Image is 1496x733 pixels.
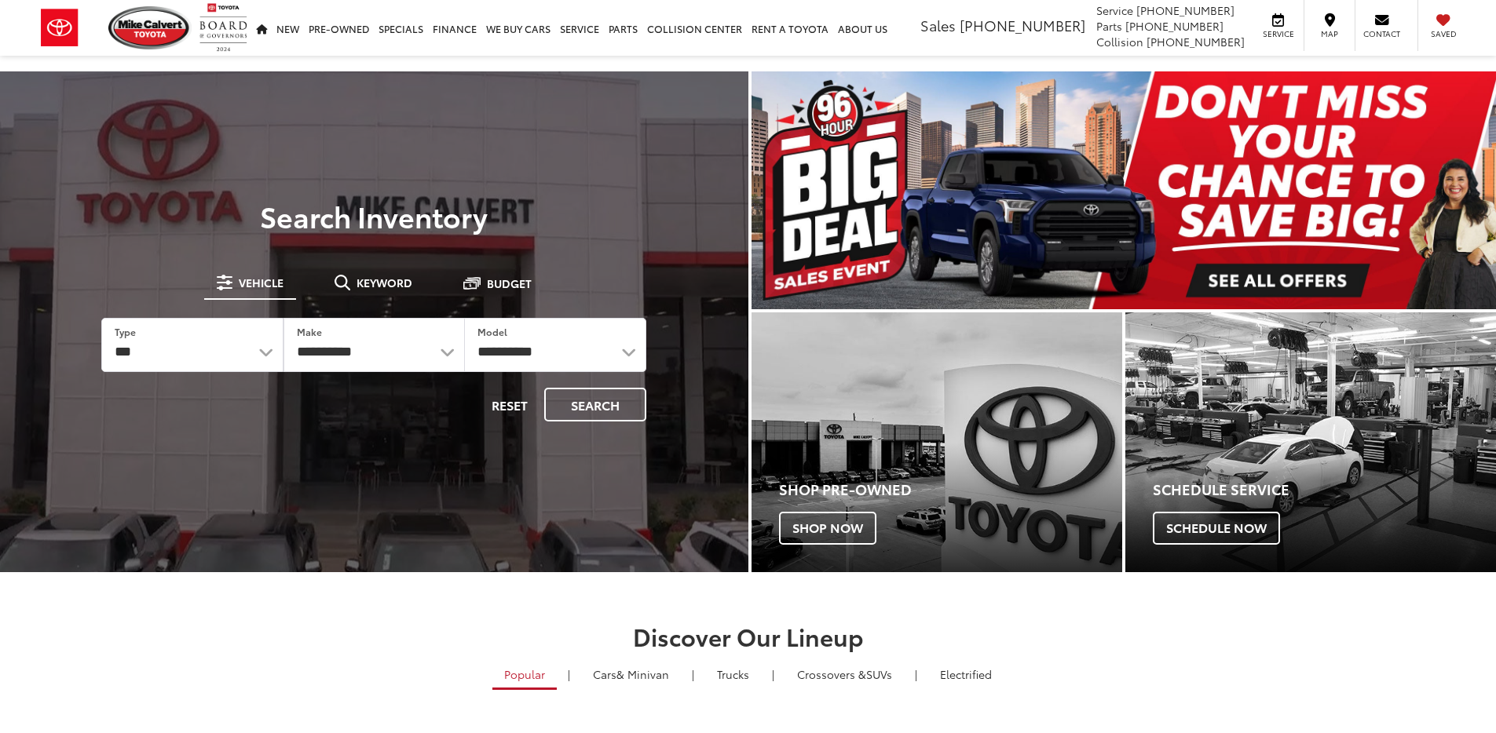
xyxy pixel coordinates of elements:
a: Trucks [705,661,761,687]
span: [PHONE_NUMBER] [960,15,1085,35]
h4: Shop Pre-Owned [779,482,1122,498]
h2: Discover Our Lineup [195,623,1302,649]
button: Search [544,388,646,421]
span: Budget [487,278,532,289]
label: Model [477,325,507,338]
span: Service [1260,28,1296,39]
a: Shop Pre-Owned Shop Now [752,312,1122,572]
h4: Schedule Service [1153,482,1496,498]
span: [PHONE_NUMBER] [1147,34,1245,49]
label: Type [115,325,136,338]
span: Sales [920,15,956,35]
div: Toyota [1125,312,1496,572]
span: Keyword [357,277,412,288]
label: Make [297,325,322,338]
span: & Minivan [616,666,669,682]
span: Map [1312,28,1347,39]
a: Popular [492,661,557,690]
a: SUVs [785,661,904,687]
span: Schedule Now [1153,512,1280,545]
span: Parts [1096,18,1122,34]
img: Mike Calvert Toyota [108,6,192,49]
li: | [564,666,574,682]
span: Vehicle [239,277,283,288]
span: [PHONE_NUMBER] [1125,18,1224,34]
a: Electrified [928,661,1004,687]
span: Saved [1426,28,1461,39]
span: Collision [1096,34,1143,49]
li: | [911,666,921,682]
span: [PHONE_NUMBER] [1136,2,1234,18]
div: Toyota [752,312,1122,572]
span: Service [1096,2,1133,18]
li: | [768,666,778,682]
a: Schedule Service Schedule Now [1125,312,1496,572]
li: | [688,666,698,682]
h3: Search Inventory [66,200,682,232]
button: Reset [478,388,541,421]
span: Crossovers & [797,666,866,682]
a: Cars [581,661,681,687]
span: Contact [1363,28,1400,39]
span: Shop Now [779,512,876,545]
